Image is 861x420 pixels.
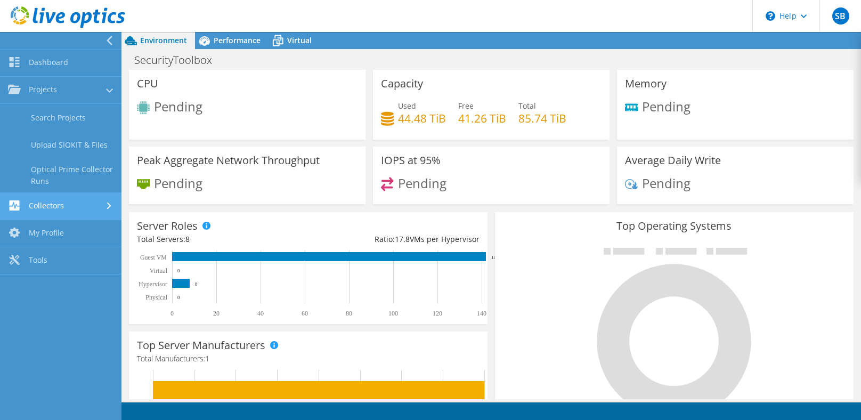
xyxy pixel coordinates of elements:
h4: 85.74 TiB [518,112,566,124]
span: Performance [214,35,261,45]
h4: 41.26 TiB [458,112,506,124]
span: 8 [185,234,190,244]
span: Pending [154,98,202,115]
span: Virtual [287,35,312,45]
text: 100 [388,310,398,317]
span: 1 [205,353,209,364]
span: Pending [642,97,691,115]
h3: Memory [625,78,667,90]
h3: IOPS at 95% [381,155,441,166]
text: 40 [257,310,264,317]
h1: SecurityToolbox [129,54,229,66]
text: 0 [170,310,174,317]
div: Ratio: VMs per Hypervisor [308,233,479,245]
text: Virtual [150,267,168,274]
text: Physical [145,294,167,301]
span: Total [518,101,536,111]
text: 80 [346,310,352,317]
span: Environment [140,35,187,45]
h4: 44.48 TiB [398,112,446,124]
span: Free [458,101,474,111]
span: 17.8 [395,234,410,244]
h3: Capacity [381,78,423,90]
text: Guest VM [140,254,167,261]
h3: Top Server Manufacturers [137,340,265,351]
h3: Peak Aggregate Network Throughput [137,155,320,166]
text: 0 [177,295,180,300]
text: Hypervisor [139,280,167,288]
text: 120 [433,310,442,317]
span: Pending [398,174,446,191]
h4: Total Manufacturers: [137,353,480,365]
svg: \n [766,11,775,21]
text: 140 [477,310,486,317]
h3: Average Daily Write [625,155,721,166]
span: Pending [642,174,691,191]
span: Used [398,101,416,111]
h3: Top Operating Systems [503,220,846,232]
span: Pending [154,174,202,191]
h3: CPU [137,78,158,90]
text: 60 [302,310,308,317]
h3: Server Roles [137,220,198,232]
text: 20 [213,310,220,317]
text: 0 [177,268,180,273]
div: Total Servers: [137,233,308,245]
text: 8 [195,281,198,287]
span: SB [832,7,849,25]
